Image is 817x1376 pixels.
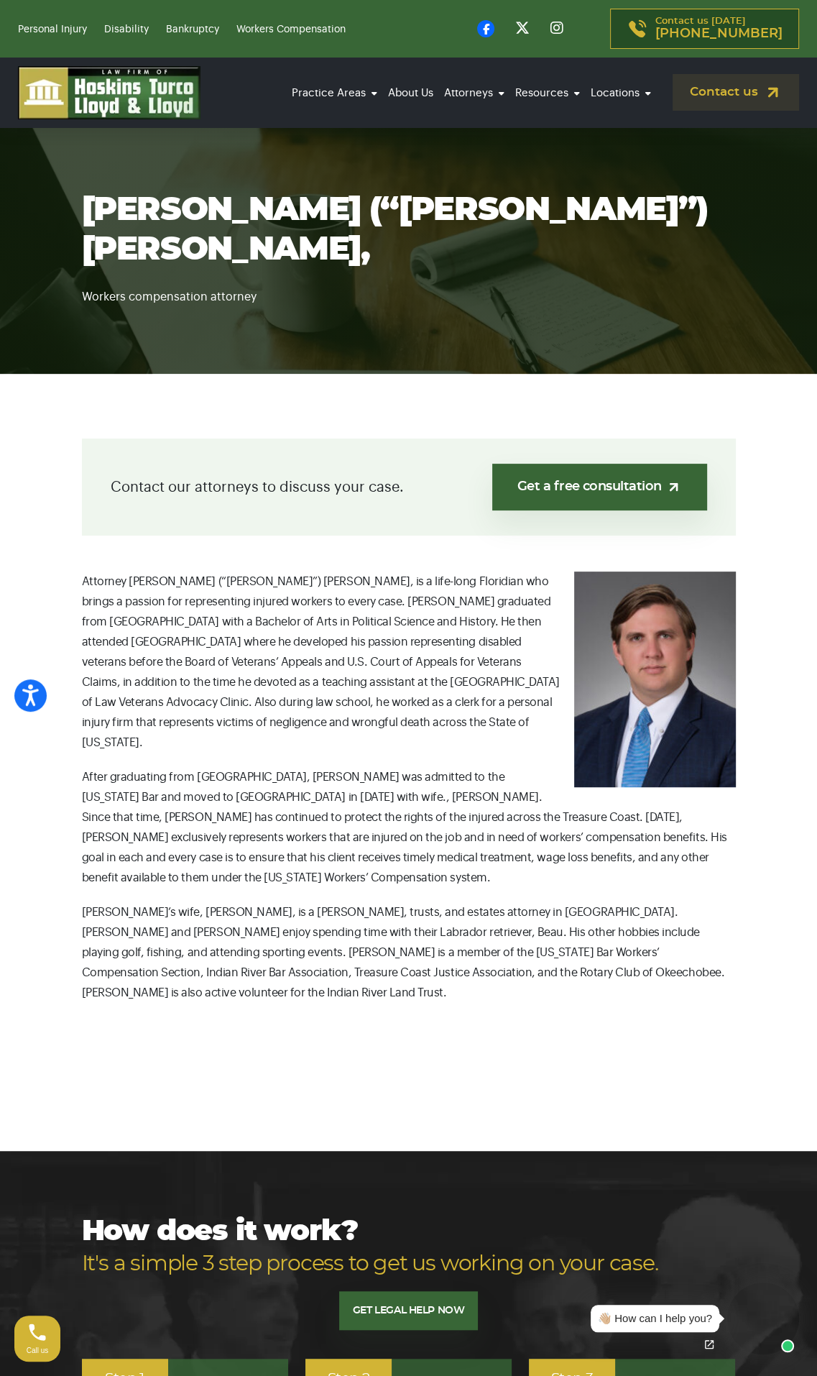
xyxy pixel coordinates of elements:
[82,1216,658,1280] h2: How does it work?
[82,191,736,270] h1: [PERSON_NAME] (“[PERSON_NAME]”) [PERSON_NAME],
[82,572,736,753] p: Attorney [PERSON_NAME] (“[PERSON_NAME]”) [PERSON_NAME], is a life-long Floridian who brings a pas...
[339,1291,478,1330] a: GET LEGAL HELP NOW
[492,464,707,510] a: Get a free consultation
[236,24,346,35] a: Workers Compensation
[440,73,508,113] a: Attorneys
[666,480,681,495] img: arrow-up-right-light.svg
[18,24,87,35] a: Personal Injury
[82,767,736,888] p: After graduating from [GEOGRAPHIC_DATA], [PERSON_NAME] was admitted to the [US_STATE] Bar and mov...
[18,66,200,119] img: logo
[655,17,783,41] p: Contact us [DATE]
[82,902,736,1003] p: [PERSON_NAME]’s wife, [PERSON_NAME], is a [PERSON_NAME], trusts, and estates attorney in [GEOGRAP...
[673,74,799,111] a: Contact us
[574,572,736,787] img: PJ Lubas
[655,27,783,41] span: [PHONE_NUMBER]
[598,1311,712,1327] div: 👋🏼 How can I help you?
[512,73,583,113] a: Resources
[82,439,736,536] div: Contact our attorneys to discuss your case.
[384,73,437,113] a: About Us
[610,9,799,49] a: Contact us [DATE][PHONE_NUMBER]
[166,24,219,35] a: Bankruptcy
[288,73,381,113] a: Practice Areas
[104,24,149,35] a: Disability
[27,1347,49,1354] span: Call us
[694,1329,724,1359] a: Open chat
[82,1248,658,1280] span: It's a simple 3 step process to get us working on your case.
[587,73,655,113] a: Locations
[82,270,736,306] p: Workers compensation attorney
